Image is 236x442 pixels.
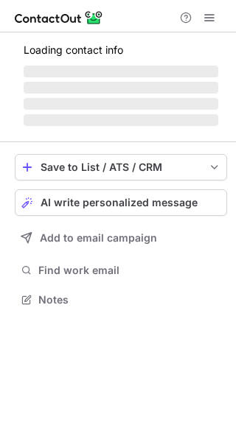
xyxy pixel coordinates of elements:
button: Notes [15,290,227,310]
button: save-profile-one-click [15,154,227,180]
span: ‌ [24,98,218,110]
p: Loading contact info [24,44,218,56]
span: ‌ [24,66,218,77]
span: Find work email [38,264,221,277]
button: AI write personalized message [15,189,227,216]
img: ContactOut v5.3.10 [15,9,103,27]
div: Save to List / ATS / CRM [41,161,201,173]
span: ‌ [24,114,218,126]
span: ‌ [24,82,218,94]
button: Find work email [15,260,227,281]
span: Add to email campaign [40,232,157,244]
span: AI write personalized message [41,197,198,208]
span: Notes [38,293,221,306]
button: Add to email campaign [15,225,227,251]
